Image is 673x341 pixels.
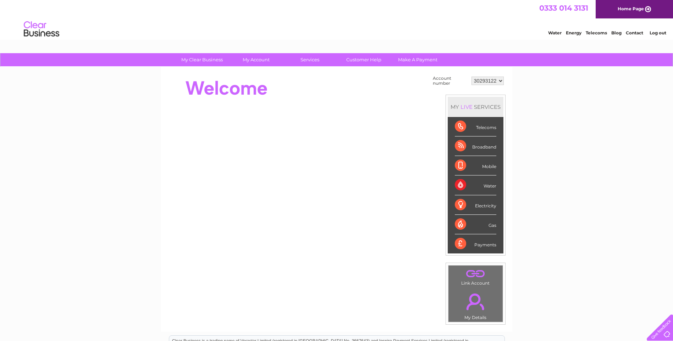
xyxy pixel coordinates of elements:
[455,215,496,234] div: Gas
[455,234,496,253] div: Payments
[448,287,503,322] td: My Details
[431,74,470,88] td: Account number
[388,53,447,66] a: Make A Payment
[448,265,503,287] td: Link Account
[455,175,496,195] div: Water
[455,117,496,136] div: Telecoms
[566,30,581,35] a: Energy
[459,104,474,110] div: LIVE
[335,53,393,66] a: Customer Help
[455,136,496,156] div: Broadband
[611,30,622,35] a: Blog
[650,30,666,35] a: Log out
[450,289,501,314] a: .
[586,30,607,35] a: Telecoms
[455,156,496,175] div: Mobile
[23,18,60,40] img: logo.png
[626,30,643,35] a: Contact
[448,97,503,117] div: MY SERVICES
[450,267,501,280] a: .
[539,4,588,12] a: 0333 014 3131
[548,30,562,35] a: Water
[455,195,496,215] div: Electricity
[281,53,339,66] a: Services
[169,4,504,34] div: Clear Business is a trading name of Verastar Limited (registered in [GEOGRAPHIC_DATA] No. 3667643...
[173,53,231,66] a: My Clear Business
[227,53,285,66] a: My Account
